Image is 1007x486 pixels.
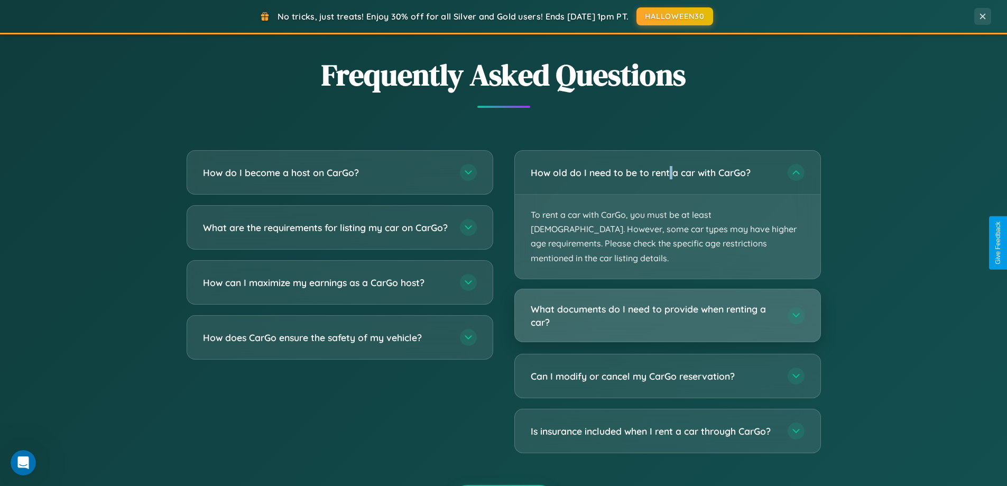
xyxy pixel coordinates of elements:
[203,166,449,179] h3: How do I become a host on CarGo?
[636,7,713,25] button: HALLOWEEN30
[531,302,777,328] h3: What documents do I need to provide when renting a car?
[203,331,449,344] h3: How does CarGo ensure the safety of my vehicle?
[531,166,777,179] h3: How old do I need to be to rent a car with CarGo?
[515,195,820,279] p: To rent a car with CarGo, you must be at least [DEMOGRAPHIC_DATA]. However, some car types may ha...
[531,425,777,438] h3: Is insurance included when I rent a car through CarGo?
[531,370,777,383] h3: Can I modify or cancel my CarGo reservation?
[278,11,629,22] span: No tricks, just treats! Enjoy 30% off for all Silver and Gold users! Ends [DATE] 1pm PT.
[203,221,449,234] h3: What are the requirements for listing my car on CarGo?
[11,450,36,475] iframe: Intercom live chat
[994,222,1002,264] div: Give Feedback
[203,276,449,289] h3: How can I maximize my earnings as a CarGo host?
[187,54,821,95] h2: Frequently Asked Questions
